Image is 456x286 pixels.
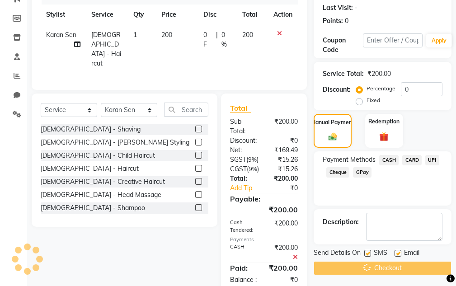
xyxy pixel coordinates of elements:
span: CGST [230,165,247,173]
div: ₹200.00 [264,219,305,234]
span: SGST [230,155,246,164]
span: Payment Methods [323,155,376,164]
div: 0 [345,16,348,26]
th: Service [86,5,128,25]
div: Last Visit: [323,3,353,13]
span: SMS [374,248,387,259]
div: Payments [230,236,298,244]
div: Discount: [323,85,351,94]
div: ₹15.26 [265,155,305,164]
span: | [216,30,218,49]
div: ₹0 [264,136,305,145]
div: CASH [223,243,264,262]
span: Email [404,248,419,259]
div: ₹15.26 [266,164,305,174]
span: 1 [133,31,137,39]
div: ₹200.00 [223,204,305,215]
button: Apply [426,34,452,47]
div: [DEMOGRAPHIC_DATA] - Creative Haircut [41,177,165,187]
div: Description: [323,217,359,227]
span: [DEMOGRAPHIC_DATA] - Haircut [91,31,121,67]
div: ₹200.00 [264,117,305,136]
div: Cash Tendered: [223,219,264,234]
span: Karan Sen [46,31,76,39]
th: Disc [198,5,237,25]
th: Stylist [41,5,86,25]
div: ( ) [223,155,265,164]
div: Total: [223,174,264,183]
span: Cheque [326,167,349,178]
input: Enter Offer / Coupon Code [363,33,423,47]
span: 0 % [221,30,232,49]
span: CARD [402,155,422,165]
a: Add Tip [223,183,271,193]
th: Price [156,5,198,25]
span: Send Details On [314,248,361,259]
div: Service Total: [323,69,364,79]
th: Qty [128,5,155,25]
div: [DEMOGRAPHIC_DATA] - Head Massage [41,190,161,200]
span: UPI [425,155,439,165]
div: ₹200.00 [264,243,305,262]
div: Balance : [223,275,264,285]
span: 9% [248,156,257,163]
div: - [355,3,357,13]
div: ( ) [223,164,266,174]
div: Sub Total: [223,117,264,136]
div: [DEMOGRAPHIC_DATA] - Shampoo [41,203,145,213]
span: 200 [161,31,172,39]
span: 200 [242,31,253,39]
span: Total [230,103,251,113]
div: ₹200.00 [367,69,391,79]
span: 0 F [203,30,212,49]
div: [DEMOGRAPHIC_DATA] - [PERSON_NAME] Styling [41,138,189,147]
label: Manual Payment [311,118,354,127]
th: Total [237,5,268,25]
div: Payable: [223,193,305,204]
span: 9% [249,165,257,173]
div: ₹0 [264,275,305,285]
div: Paid: [223,263,262,273]
label: Percentage [367,84,395,93]
div: [DEMOGRAPHIC_DATA] - Haircut [41,164,139,173]
input: Search or Scan [164,103,208,117]
img: _gift.svg [376,131,391,142]
div: ₹169.49 [264,145,305,155]
div: [DEMOGRAPHIC_DATA] - Shaving [41,125,141,134]
label: Redemption [368,117,400,126]
div: ₹200.00 [264,174,305,183]
div: Points: [323,16,343,26]
div: ₹0 [271,183,305,193]
label: Fixed [367,96,380,104]
div: ₹200.00 [262,263,305,273]
img: _cash.svg [326,132,339,141]
th: Action [268,5,298,25]
div: Net: [223,145,264,155]
div: Discount: [223,136,264,145]
span: CASH [379,155,399,165]
span: GPay [353,167,371,178]
div: Coupon Code [323,36,362,55]
div: [DEMOGRAPHIC_DATA] - Child Haircut [41,151,155,160]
